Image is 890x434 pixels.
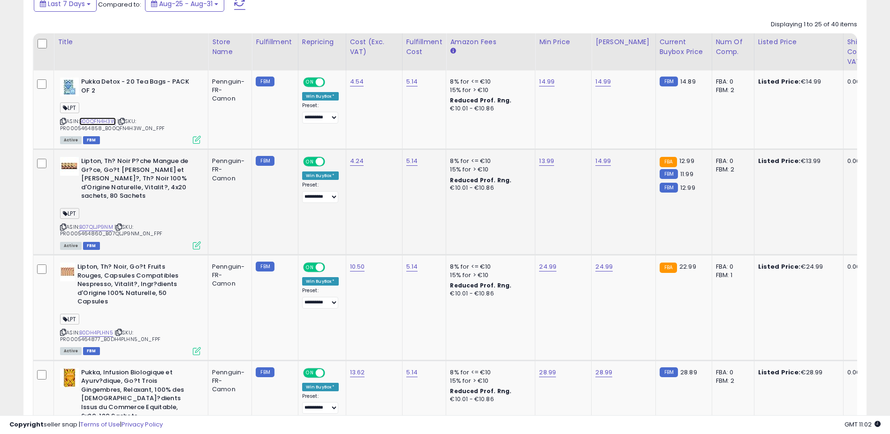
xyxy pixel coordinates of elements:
b: Reduced Prof. Rng. [450,281,511,289]
div: €28.99 [758,368,836,377]
div: Listed Price [758,37,839,47]
div: Fulfillment Cost [406,37,442,57]
div: FBA: 0 [716,368,747,377]
div: €10.01 - €10.86 [450,184,528,192]
div: ASIN: [60,263,201,354]
small: Amazon Fees. [450,47,456,55]
b: Listed Price: [758,262,801,271]
div: ASIN: [60,77,201,143]
a: 14.99 [595,77,611,86]
span: OFF [323,78,338,86]
div: 8% for <= €10 [450,263,528,271]
a: 4.24 [350,156,364,166]
b: Reduced Prof. Rng. [450,387,511,395]
img: 41lFucKHjsL._SL40_.jpg [60,157,79,176]
span: 14.89 [680,77,696,86]
div: FBM: 2 [716,86,747,94]
strong: Copyright [9,420,44,429]
small: FBM [256,262,274,271]
div: FBM: 2 [716,165,747,174]
div: 15% for > €10 [450,271,528,279]
span: OFF [323,158,338,166]
span: LPT [60,102,79,113]
div: Preset: [302,102,339,124]
div: Pennguin-FR-Camon [212,157,244,183]
span: LPT [60,314,79,325]
div: 8% for <= €10 [450,77,528,86]
b: Pukka, Infusion Biologique et Ayurv?dique, Go?t Trois Gingembres, Relaxant, 100% des [DEMOGRAPHIC... [81,368,195,423]
b: Lipton, Th? Noir P?che Mangue de Gr?ce, Go?t [PERSON_NAME] et [PERSON_NAME]?, Th? Noir 100% d'Ori... [81,157,195,203]
div: 8% for <= €10 [450,157,528,165]
small: FBM [660,367,678,377]
div: €13.99 [758,157,836,165]
span: FBM [83,136,100,144]
div: Displaying 1 to 25 of 40 items [771,20,857,29]
span: 2025-09-8 11:02 GMT [844,420,881,429]
div: Pennguin-FR-Camon [212,263,244,288]
span: 12.99 [679,156,694,165]
span: FBM [83,242,100,250]
span: 22.99 [679,262,696,271]
div: €14.99 [758,77,836,86]
a: 24.99 [595,262,613,271]
img: 41DWurFhAwL._SL40_.jpg [60,263,75,281]
div: Preset: [302,182,339,203]
div: Pennguin-FR-Camon [212,77,244,103]
div: 15% for > €10 [450,86,528,94]
img: 41l20AOQOxL._SL40_.jpg [60,77,79,96]
div: €10.01 - €10.86 [450,290,528,298]
div: Win BuyBox * [302,171,339,180]
div: Fulfillment [256,37,294,47]
small: FBM [256,77,274,86]
div: FBM: 2 [716,377,747,385]
div: Win BuyBox * [302,277,339,286]
span: All listings currently available for purchase on Amazon [60,136,82,144]
div: Pennguin-FR-Camon [212,368,244,394]
div: Current Buybox Price [660,37,708,57]
small: FBM [660,183,678,193]
span: LPT [60,208,79,219]
div: seller snap | | [9,420,163,429]
a: 5.14 [406,77,418,86]
a: 28.99 [539,368,556,377]
div: FBA: 0 [716,263,747,271]
a: 5.14 [406,368,418,377]
div: Win BuyBox * [302,92,339,101]
div: FBM: 1 [716,271,747,279]
span: 11.99 [680,170,693,178]
small: FBM [660,169,678,179]
div: 8% for <= €10 [450,368,528,377]
div: Win BuyBox * [302,383,339,391]
a: 14.99 [595,156,611,166]
small: FBM [256,367,274,377]
a: 28.99 [595,368,612,377]
a: B07QLJP9NM [79,223,113,231]
a: Terms of Use [80,420,120,429]
span: | SKU: PR0005464858_B00QFN4H3W_0N_FPF [60,117,165,132]
div: Amazon Fees [450,37,531,47]
small: FBA [660,263,677,273]
a: 14.99 [539,77,555,86]
a: 13.99 [539,156,554,166]
a: 24.99 [539,262,556,271]
div: 15% for > €10 [450,377,528,385]
b: Pukka Detox - 20 Tea Bags - PACK OF 2 [81,77,195,97]
span: All listings currently available for purchase on Amazon [60,347,82,355]
div: Num of Comp. [716,37,750,57]
div: [PERSON_NAME] [595,37,651,47]
span: FBM [83,347,100,355]
span: OFF [323,263,338,271]
b: Reduced Prof. Rng. [450,96,511,104]
a: 13.62 [350,368,365,377]
b: Listed Price: [758,156,801,165]
div: FBA: 0 [716,77,747,86]
div: Cost (Exc. VAT) [350,37,398,57]
small: FBM [660,77,678,86]
a: Privacy Policy [122,420,163,429]
a: 5.14 [406,262,418,271]
span: ON [304,78,316,86]
b: Listed Price: [758,77,801,86]
small: FBA [660,157,677,167]
a: 5.14 [406,156,418,166]
b: Lipton, Th? Noir, Go?t Fruits Rouges, Capsules Compatibles Nespresso, Vitalit?, Ingr?dients d'Ori... [77,263,191,309]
